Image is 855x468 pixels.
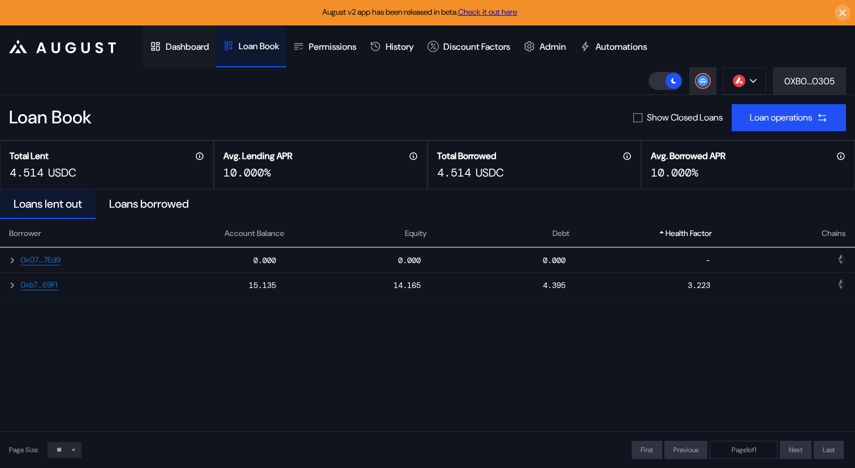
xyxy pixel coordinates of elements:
[253,255,276,265] div: 0.000
[109,196,189,211] div: Loans borrowed
[651,165,698,180] div: 10.000%
[732,104,846,131] button: Loan operations
[706,255,710,265] div: -
[595,41,647,53] div: Automations
[836,254,847,264] img: chain logo
[823,445,835,454] span: Last
[476,165,504,180] div: USDC
[822,227,846,239] div: Chains
[773,67,846,95] button: 0XB0...0305
[750,111,812,123] div: Loan operations
[14,196,82,211] div: Loans lent out
[647,111,723,123] label: Show Closed Loans
[539,41,566,53] div: Admin
[9,106,92,130] div: Loan Book
[543,280,565,290] div: 4.395
[517,25,573,67] a: Admin
[223,165,271,180] div: 10.000%
[723,67,766,95] button: chain logo
[437,165,471,180] div: 4.514
[733,75,745,87] img: chain logo
[688,280,710,290] div: 3.223
[322,7,517,17] span: August v2 app has been released in beta.
[398,255,421,265] div: 0.000
[166,41,209,53] div: Dashboard
[143,25,216,67] a: Dashboard
[386,41,414,53] div: History
[20,255,61,265] a: 0x07...7Ed9
[780,441,811,459] button: Next
[437,150,496,162] h2: Total Borrowed
[836,279,847,289] img: chain logo
[9,445,38,454] div: Page Size:
[814,441,844,459] button: Last
[20,280,58,290] a: 0xb7...69F1
[394,280,421,290] div: 14.165
[552,227,569,239] div: Debt
[9,227,41,239] div: Borrower
[573,25,654,67] a: Automations
[632,441,662,459] button: First
[789,445,802,454] span: Next
[10,165,44,180] div: 4.514
[223,150,292,162] h2: Avg. Lending APR
[651,150,726,162] h2: Avg. Borrowed APR
[732,445,756,454] span: Page 1 of 1
[666,227,712,239] div: Health Factor
[286,25,363,67] a: Permissions
[784,75,835,87] div: 0XB0...0305
[363,25,421,67] a: History
[10,150,49,162] h2: Total Lent
[458,7,517,17] a: Check it out here
[224,227,284,239] div: Account Balance
[405,227,427,239] div: Equity
[543,255,565,265] div: 0.000
[216,25,286,67] a: Loan Book
[309,41,356,53] div: Permissions
[443,41,510,53] div: Discount Factors
[673,445,698,454] span: Previous
[664,441,707,459] button: Previous
[421,25,517,67] a: Discount Factors
[641,445,653,454] span: First
[239,40,279,52] div: Loan Book
[48,165,76,180] div: USDC
[249,280,276,290] div: 15.135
